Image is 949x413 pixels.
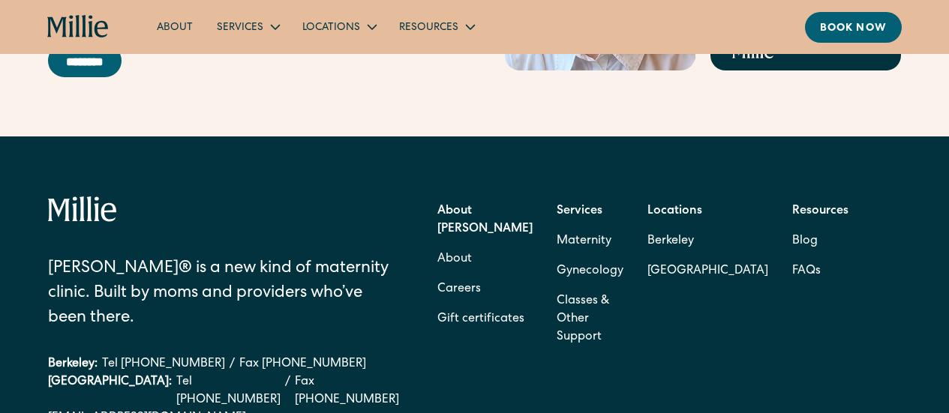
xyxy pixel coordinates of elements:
div: [GEOGRAPHIC_DATA]: [48,373,172,409]
a: Tel [PHONE_NUMBER] [176,373,281,409]
a: Gift certificates [437,304,524,334]
a: About [437,244,472,274]
div: Berkeley: [48,355,98,373]
div: Resources [399,20,458,36]
a: Careers [437,274,481,304]
div: / [285,373,290,409]
div: Services [205,14,290,39]
strong: Resources [792,205,848,217]
a: Gynecology [557,256,623,286]
a: Book now [805,12,902,43]
a: FAQs [792,256,821,286]
a: Classes & Other Support [557,286,623,352]
a: Tel [PHONE_NUMBER] [102,355,225,373]
a: Berkeley [647,226,768,256]
div: Resources [387,14,485,39]
div: Book now [820,21,887,37]
a: Fax [PHONE_NUMBER] [295,373,399,409]
strong: Services [557,205,602,217]
a: [GEOGRAPHIC_DATA] [647,256,768,286]
strong: Locations [647,205,702,217]
div: [PERSON_NAME]® is a new kind of maternity clinic. Built by moms and providers who’ve been there. [48,257,399,331]
a: home [47,15,109,39]
a: Fax [PHONE_NUMBER] [239,355,366,373]
strong: About [PERSON_NAME] [437,205,533,235]
a: Maternity [557,226,611,256]
a: About [145,14,205,39]
a: Blog [792,226,818,256]
div: Services [217,20,263,36]
div: Locations [302,20,360,36]
div: Locations [290,14,387,39]
div: / [230,355,235,373]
